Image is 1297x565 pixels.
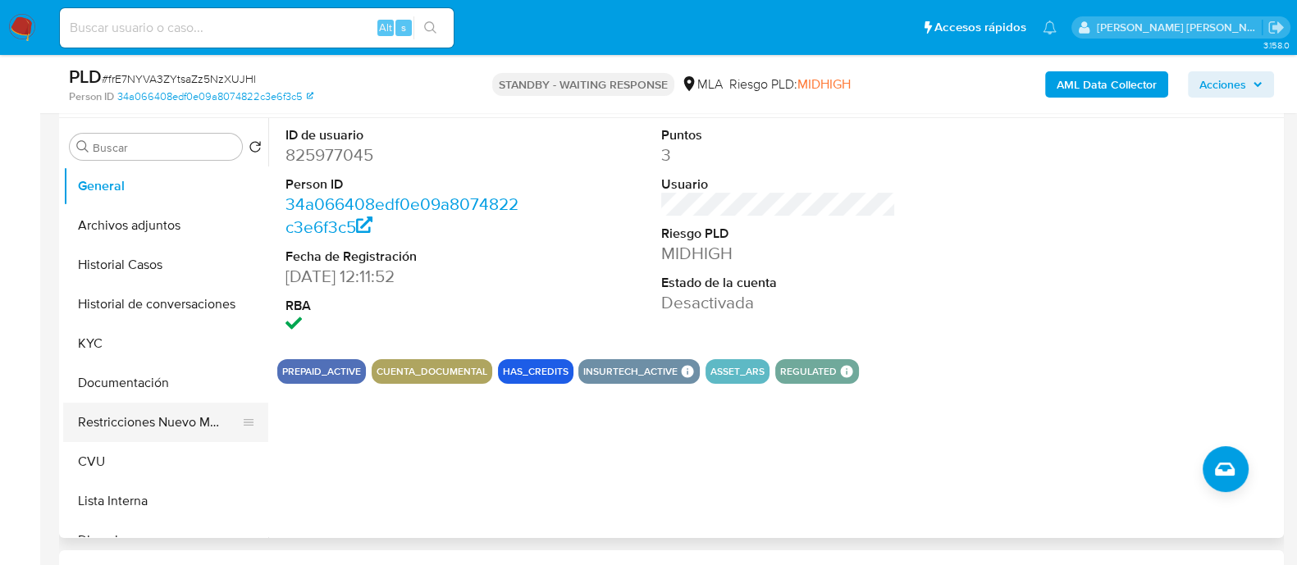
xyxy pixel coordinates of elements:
[1199,71,1246,98] span: Acciones
[401,20,406,35] span: s
[63,324,268,363] button: KYC
[1263,39,1289,52] span: 3.158.0
[69,89,114,104] b: Person ID
[63,166,268,206] button: General
[379,20,392,35] span: Alt
[285,192,518,239] a: 34a066408edf0e09a8074822c3e6f3c5
[63,521,268,560] button: Direcciones
[797,75,851,93] span: MIDHIGH
[285,248,520,266] dt: Fecha de Registración
[1267,19,1285,36] a: Salir
[63,245,268,285] button: Historial Casos
[285,144,520,166] dd: 825977045
[661,126,896,144] dt: Puntos
[93,140,235,155] input: Buscar
[76,140,89,153] button: Buscar
[661,225,896,243] dt: Riesgo PLD
[63,442,268,481] button: CVU
[285,297,520,315] dt: RBA
[413,16,447,39] button: search-icon
[661,274,896,292] dt: Estado de la cuenta
[63,403,255,442] button: Restricciones Nuevo Mundo
[249,140,262,158] button: Volver al orden por defecto
[69,63,102,89] b: PLD
[102,71,256,87] span: # frE7NYVA3ZYtsaZz5NzXUJHl
[285,265,520,288] dd: [DATE] 12:11:52
[63,481,268,521] button: Lista Interna
[934,19,1026,36] span: Accesos rápidos
[63,363,268,403] button: Documentación
[285,126,520,144] dt: ID de usuario
[661,144,896,166] dd: 3
[1045,71,1168,98] button: AML Data Collector
[1057,71,1157,98] b: AML Data Collector
[661,291,896,314] dd: Desactivada
[729,75,851,93] span: Riesgo PLD:
[63,206,268,245] button: Archivos adjuntos
[661,175,896,194] dt: Usuario
[63,285,268,324] button: Historial de conversaciones
[1097,20,1263,35] p: roxana.vasquez@mercadolibre.com
[1043,21,1057,34] a: Notificaciones
[1188,71,1274,98] button: Acciones
[492,73,674,96] p: STANDBY - WAITING RESPONSE
[117,89,313,104] a: 34a066408edf0e09a8074822c3e6f3c5
[661,242,896,265] dd: MIDHIGH
[285,175,520,194] dt: Person ID
[60,17,454,39] input: Buscar usuario o caso...
[681,75,723,93] div: MLA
